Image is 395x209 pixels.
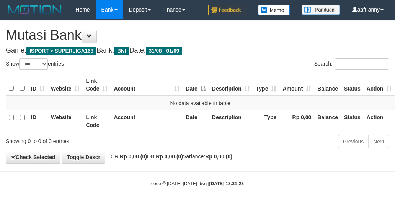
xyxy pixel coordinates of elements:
[6,58,64,70] label: Show entries
[26,47,96,55] span: ISPORT > SUPERLIGA168
[83,110,111,132] th: Link Code
[364,74,395,96] th: Action: activate to sort column ascending
[146,47,183,55] span: 31/08 - 01/09
[19,58,48,70] select: Showentries
[314,110,341,132] th: Balance
[111,110,183,132] th: Account
[341,110,364,132] th: Status
[208,5,246,15] img: Feedback.jpg
[151,181,244,186] small: code © [DATE]-[DATE] dwg |
[335,58,389,70] input: Search:
[209,74,253,96] th: Description: activate to sort column ascending
[364,110,395,132] th: Action
[314,58,389,70] label: Search:
[253,110,280,132] th: Type
[6,134,159,145] div: Showing 0 to 0 of 0 entries
[114,47,129,55] span: BNI
[48,74,83,96] th: Website: activate to sort column ascending
[6,47,389,54] h4: Game: Bank: Date:
[258,5,290,15] img: Button%20Memo.svg
[209,110,253,132] th: Description
[205,153,232,160] strong: Rp 0,00 (0)
[6,28,389,43] h1: Mutasi Bank
[107,153,232,160] span: CR: DB: Variance:
[183,110,209,132] th: Date
[156,153,183,160] strong: Rp 0,00 (0)
[279,74,314,96] th: Amount: activate to sort column ascending
[314,74,341,96] th: Balance
[28,74,48,96] th: ID: activate to sort column ascending
[6,4,64,15] img: MOTION_logo.png
[279,110,314,132] th: Rp 0,00
[6,151,60,164] a: Check Selected
[209,181,244,186] strong: [DATE] 13:31:23
[341,74,364,96] th: Status
[6,96,395,110] td: No data available in table
[111,74,183,96] th: Account: activate to sort column ascending
[28,110,48,132] th: ID
[83,74,111,96] th: Link Code: activate to sort column ascending
[253,74,280,96] th: Type: activate to sort column ascending
[338,135,369,148] a: Previous
[62,151,105,164] a: Toggle Descr
[120,153,147,160] strong: Rp 0,00 (0)
[48,110,83,132] th: Website
[368,135,389,148] a: Next
[302,5,340,15] img: panduan.png
[183,74,209,96] th: Date: activate to sort column descending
